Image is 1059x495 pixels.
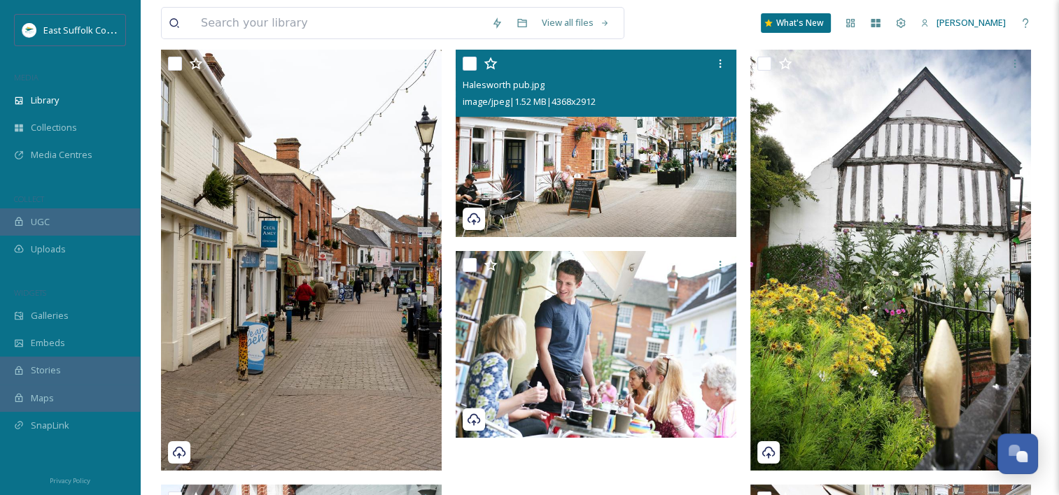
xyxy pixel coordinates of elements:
img: ELC0026 256 FNL.jpg [750,50,1031,471]
span: Halesworth pub.jpg [463,78,545,91]
span: Privacy Policy [50,476,90,485]
span: Media Centres [31,148,92,162]
span: Maps [31,392,54,405]
span: MEDIA [14,72,38,82]
a: [PERSON_NAME] [913,9,1013,36]
span: East Suffolk Council [43,23,126,36]
input: Search your library [194,8,484,38]
span: SnapLink [31,419,69,432]
a: Privacy Policy [50,471,90,488]
img: ESC Satsuma Day 252.jpg [161,50,442,471]
img: ELC0026 237 FNL.jpg [456,250,736,438]
span: Stories [31,364,61,377]
img: ESC%20Logo.png [22,23,36,37]
span: Uploads [31,243,66,256]
span: Library [31,94,59,107]
span: image/jpeg | 1.52 MB | 4368 x 2912 [463,95,596,108]
span: [PERSON_NAME] [937,16,1006,29]
button: Open Chat [997,433,1038,474]
span: COLLECT [14,194,44,204]
span: Embeds [31,336,65,350]
img: Halesworth pub.jpg [456,50,736,237]
a: What's New [761,13,831,33]
a: View all files [535,9,617,36]
span: Collections [31,121,77,134]
span: WIDGETS [14,287,46,298]
span: UGC [31,215,50,229]
span: Galleries [31,309,69,322]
